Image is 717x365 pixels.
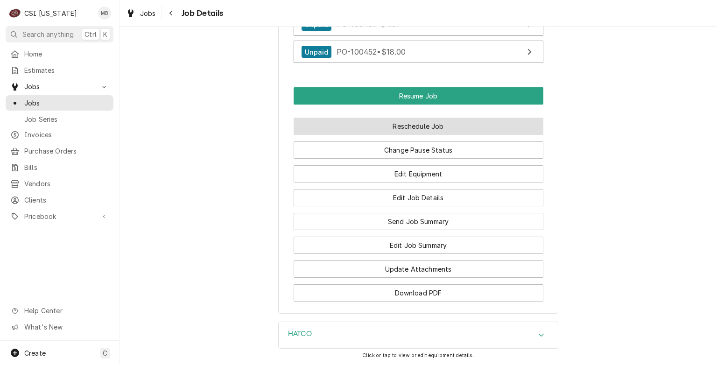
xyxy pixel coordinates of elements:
a: Jobs [6,95,113,111]
a: Bills [6,160,113,175]
button: Send Job Summary [294,213,543,230]
button: Download PDF [294,284,543,302]
button: Edit Equipment [294,165,543,182]
h3: HATCO [288,330,312,338]
div: Matt Brewington's Avatar [98,7,111,20]
span: Home [24,49,109,59]
span: Search anything [22,29,74,39]
button: Search anythingCtrlK [6,26,113,42]
a: Job Series [6,112,113,127]
div: Unpaid [302,46,332,58]
a: Vendors [6,176,113,191]
span: PO-100452 • $18.00 [337,47,406,56]
span: Ctrl [84,29,97,39]
a: Home [6,46,113,62]
a: Go to Help Center [6,303,113,318]
div: Button Group Row [294,87,543,105]
div: Button Group Row [294,254,543,278]
a: Go to Jobs [6,79,113,94]
span: Invoices [24,130,109,140]
button: Change Pause Status [294,141,543,159]
div: Purchase Orders [294,0,543,68]
div: Button Group Row [294,206,543,230]
span: Vendors [24,179,109,189]
span: Job Details [179,7,224,20]
span: Jobs [24,82,95,91]
a: Clients [6,192,113,208]
div: Button Group Row [294,182,543,206]
a: Estimates [6,63,113,78]
div: Button Group Row [294,159,543,182]
a: Jobs [122,6,160,21]
span: Pricebook [24,211,95,221]
span: Bills [24,162,109,172]
span: Purchase Orders [24,146,109,156]
a: Invoices [6,127,113,142]
span: Clients [24,195,109,205]
a: Purchase Orders [6,143,113,159]
div: MB [98,7,111,20]
button: Edit Job Details [294,189,543,206]
span: C [103,348,107,358]
div: CSI Kentucky's Avatar [8,7,21,20]
div: Button Group Row [294,105,543,111]
div: Button Group Row [294,278,543,302]
span: Jobs [24,98,109,108]
div: Button Group [294,87,543,302]
button: Update Attachments [294,260,543,278]
span: Help Center [24,306,108,316]
a: View Purchase Order [294,41,543,63]
div: C [8,7,21,20]
span: K [103,29,107,39]
span: Jobs [140,8,156,18]
button: Accordion Details Expand Trigger [279,322,558,348]
span: Create [24,349,46,357]
div: Button Group Row [294,111,543,135]
span: PO-100451 • $4.61 [337,20,399,29]
button: Navigate back [164,6,179,21]
span: Job Series [24,114,109,124]
div: HATCO [278,322,558,349]
button: Edit Job Summary [294,237,543,254]
a: Go to What's New [6,319,113,335]
span: What's New [24,322,108,332]
button: Resume Job [294,87,543,105]
span: Estimates [24,65,109,75]
div: Accordion Header [279,322,558,348]
button: Reschedule Job [294,118,543,135]
div: Button Group Row [294,135,543,159]
div: Button Group Row [294,230,543,254]
span: Click or tap to view or edit equipment details. [362,352,474,358]
a: Go to Pricebook [6,209,113,224]
div: CSI [US_STATE] [24,8,77,18]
